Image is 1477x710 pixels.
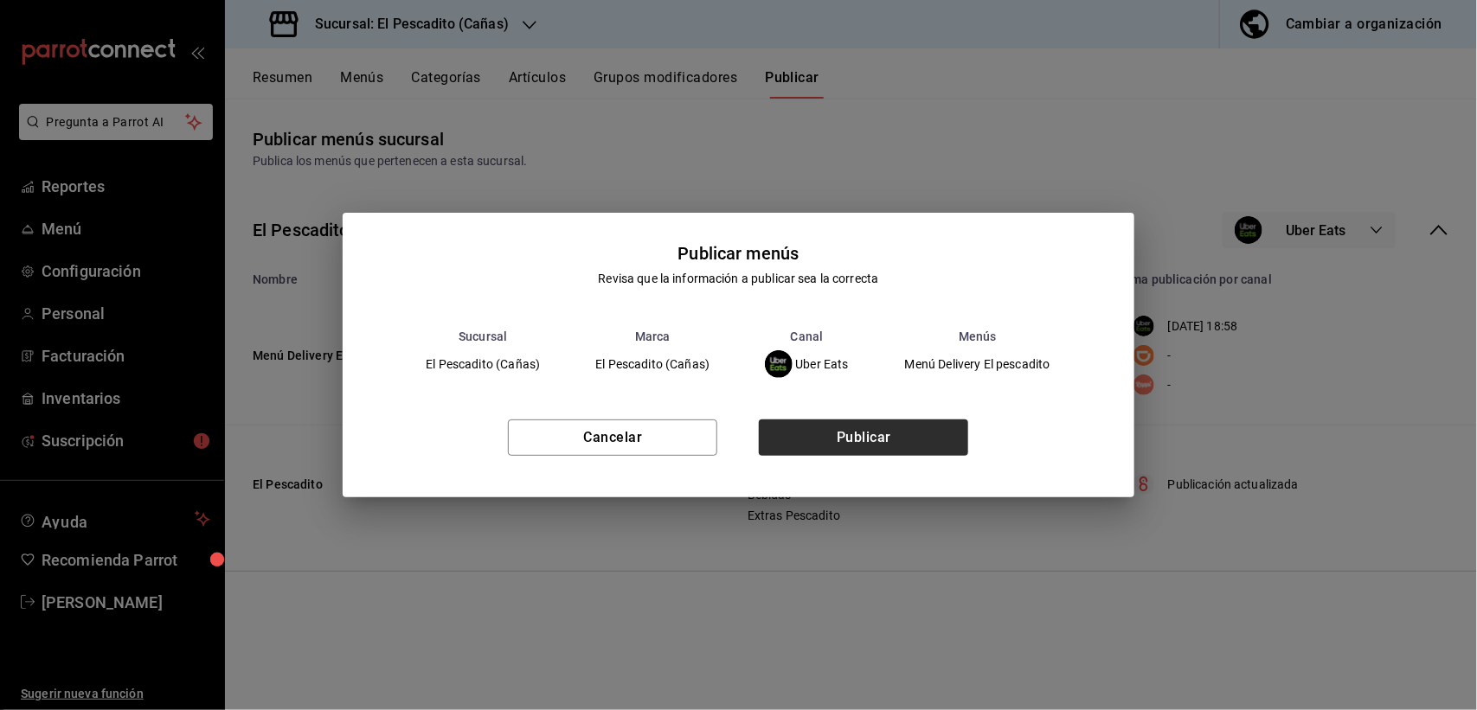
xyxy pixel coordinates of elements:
[759,419,968,456] button: Publicar
[737,329,877,343] th: Canal
[765,350,849,378] div: Uber Eats
[568,329,737,343] th: Marca
[877,329,1079,343] th: Menús
[905,358,1050,370] span: Menú Delivery El pescadito
[568,343,737,385] td: El Pescadito (Cañas)
[398,329,568,343] th: Sucursal
[398,343,568,385] td: El Pescadito (Cañas)
[678,240,800,266] div: Publicar menús
[599,270,879,288] div: Revisa que la información a publicar sea la correcta
[508,419,717,456] button: Cancelar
